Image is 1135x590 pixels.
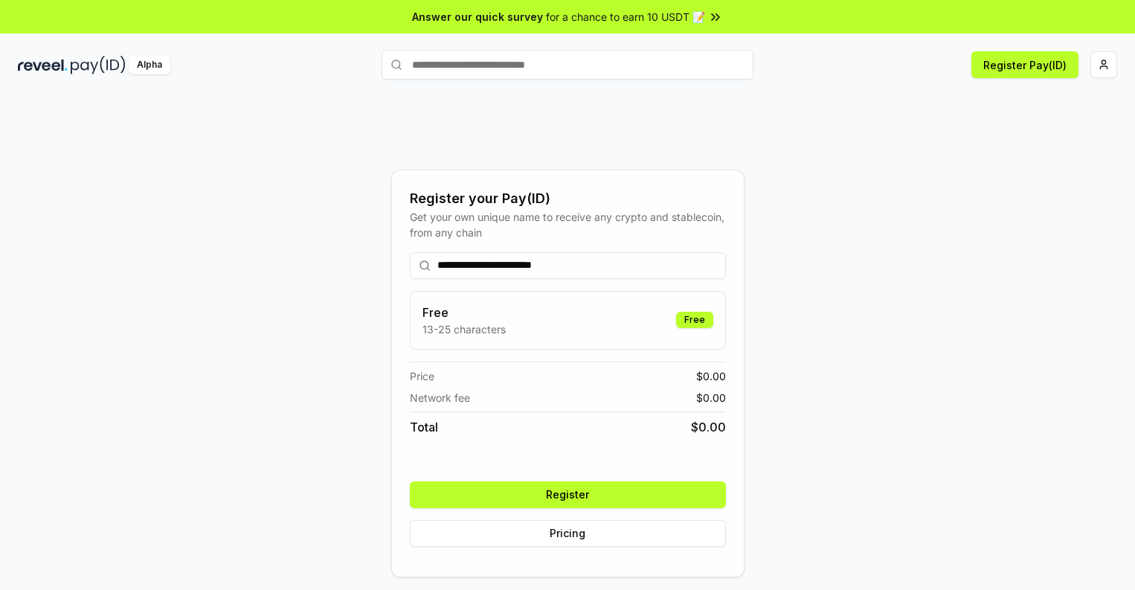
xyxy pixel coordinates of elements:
[410,481,726,508] button: Register
[410,390,470,405] span: Network fee
[410,188,726,209] div: Register your Pay(ID)
[410,418,438,436] span: Total
[971,51,1078,78] button: Register Pay(ID)
[422,304,506,321] h3: Free
[71,56,126,74] img: pay_id
[546,9,705,25] span: for a chance to earn 10 USDT 📝
[422,321,506,337] p: 13-25 characters
[18,56,68,74] img: reveel_dark
[410,209,726,240] div: Get your own unique name to receive any crypto and stablecoin, from any chain
[691,418,726,436] span: $ 0.00
[676,312,713,328] div: Free
[129,56,170,74] div: Alpha
[410,368,434,384] span: Price
[410,520,726,547] button: Pricing
[696,390,726,405] span: $ 0.00
[696,368,726,384] span: $ 0.00
[412,9,543,25] span: Answer our quick survey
